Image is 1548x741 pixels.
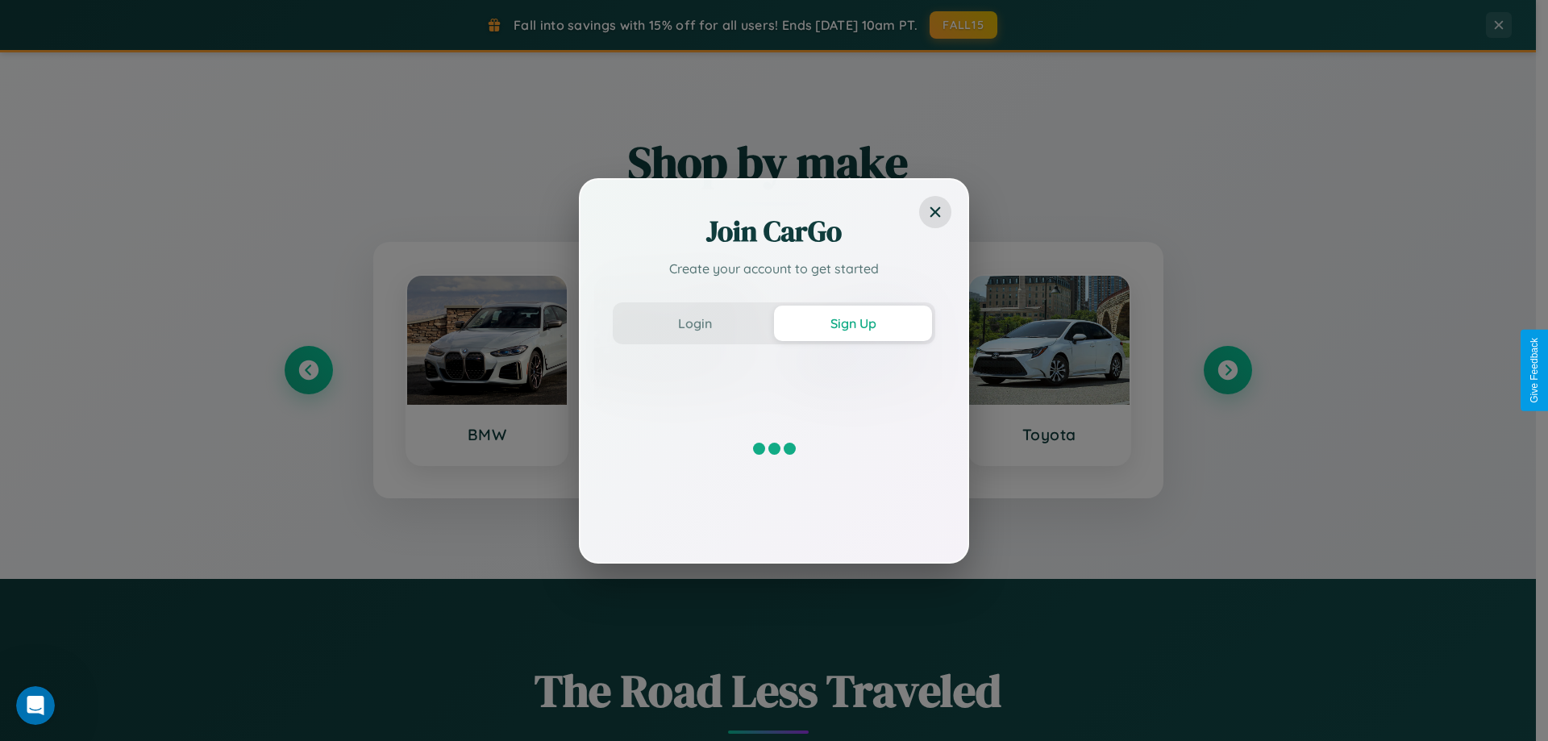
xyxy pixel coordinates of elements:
button: Login [616,306,774,341]
button: Sign Up [774,306,932,341]
iframe: Intercom live chat [16,686,55,725]
p: Create your account to get started [613,259,935,278]
div: Give Feedback [1529,338,1540,403]
h2: Join CarGo [613,212,935,251]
